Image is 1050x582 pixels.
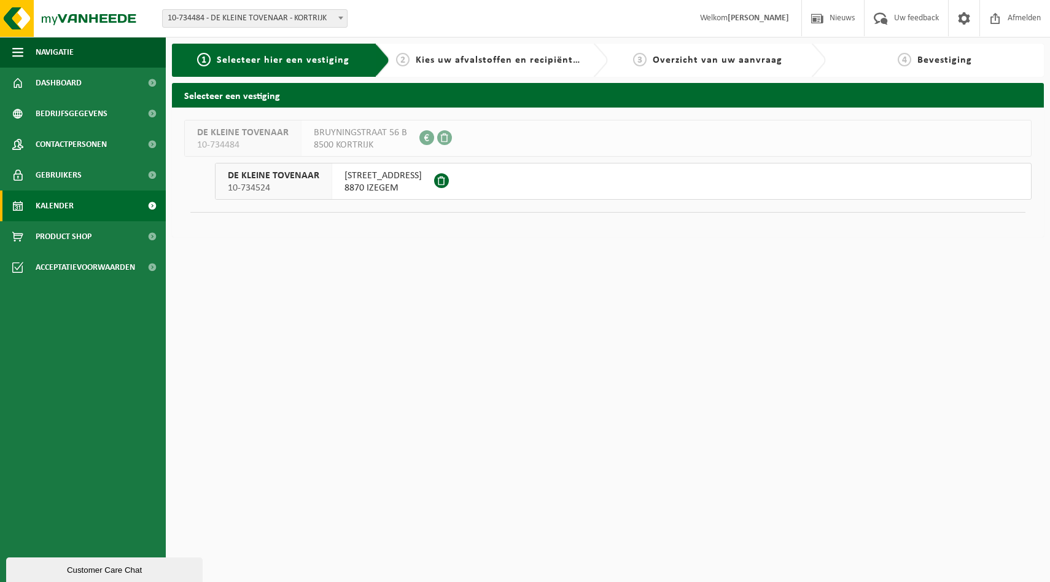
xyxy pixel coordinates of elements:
[228,182,319,194] span: 10-734524
[197,53,211,66] span: 1
[197,127,289,139] span: DE KLEINE TOVENAAR
[197,139,289,151] span: 10-734484
[36,98,107,129] span: Bedrijfsgegevens
[36,221,91,252] span: Product Shop
[6,555,205,582] iframe: chat widget
[36,37,74,68] span: Navigatie
[314,127,407,139] span: BRUYNINGSTRAAT 56 B
[172,83,1044,107] h2: Selecteer een vestiging
[728,14,789,23] strong: [PERSON_NAME]
[633,53,647,66] span: 3
[228,170,319,182] span: DE KLEINE TOVENAAR
[36,252,135,283] span: Acceptatievoorwaarden
[163,10,347,27] span: 10-734484 - DE KLEINE TOVENAAR - KORTRIJK
[217,55,349,65] span: Selecteer hier een vestiging
[314,139,407,151] span: 8500 KORTRIJK
[215,163,1032,200] button: DE KLEINE TOVENAAR 10-734524 [STREET_ADDRESS]8870 IZEGEM
[36,68,82,98] span: Dashboard
[898,53,911,66] span: 4
[344,182,422,194] span: 8870 IZEGEM
[344,170,422,182] span: [STREET_ADDRESS]
[653,55,782,65] span: Overzicht van uw aanvraag
[36,129,107,160] span: Contactpersonen
[416,55,585,65] span: Kies uw afvalstoffen en recipiënten
[917,55,972,65] span: Bevestiging
[36,160,82,191] span: Gebruikers
[396,53,410,66] span: 2
[162,9,348,28] span: 10-734484 - DE KLEINE TOVENAAR - KORTRIJK
[36,191,74,221] span: Kalender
